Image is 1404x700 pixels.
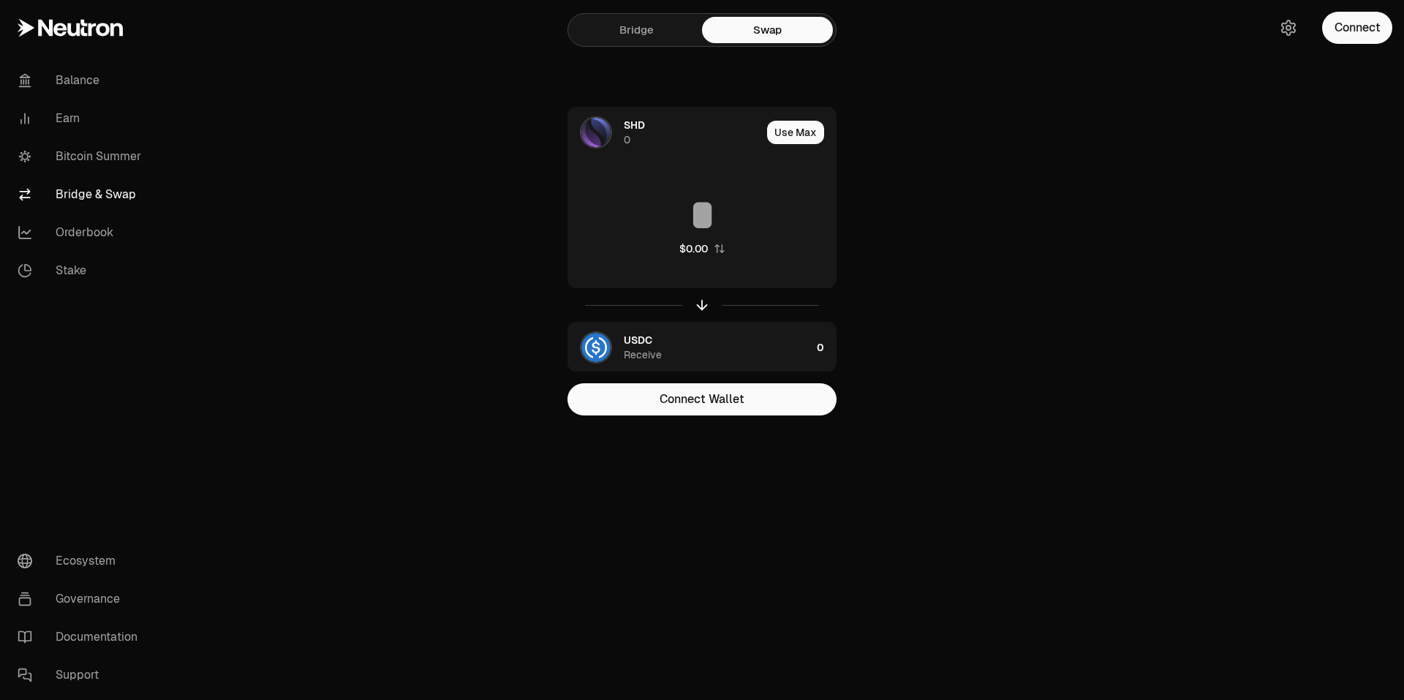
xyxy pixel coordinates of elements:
[702,17,833,43] a: Swap
[6,61,158,99] a: Balance
[6,252,158,290] a: Stake
[817,323,836,372] div: 0
[679,241,708,256] div: $0.00
[679,241,725,256] button: $0.00
[6,618,158,656] a: Documentation
[581,333,611,362] img: USDC Logo
[571,17,702,43] a: Bridge
[6,176,158,214] a: Bridge & Swap
[6,99,158,138] a: Earn
[624,118,645,132] span: SHD
[6,138,158,176] a: Bitcoin Summer
[6,656,158,694] a: Support
[568,108,761,157] div: SHD LogoSHD0
[1322,12,1392,44] button: Connect
[624,333,652,347] span: USDC
[6,580,158,618] a: Governance
[6,542,158,580] a: Ecosystem
[624,347,662,362] div: Receive
[567,383,837,415] button: Connect Wallet
[624,132,630,147] div: 0
[568,323,811,372] div: USDC LogoUSDCReceive
[6,214,158,252] a: Orderbook
[767,121,824,144] button: Use Max
[581,118,611,147] img: SHD Logo
[568,323,836,372] button: USDC LogoUSDCReceive0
